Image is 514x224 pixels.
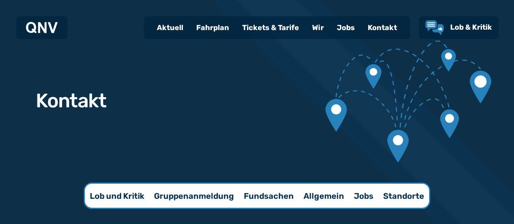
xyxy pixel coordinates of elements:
span: Lob & Kritik [450,23,492,32]
img: QNV Logo [26,22,58,33]
a: Lob & Kritik [425,20,492,35]
a: Gruppenanmeldung [149,184,239,208]
a: Fundsachen [239,184,299,208]
a: Lob und Kritik [85,184,149,208]
a: QNV Logo [26,20,58,36]
p: Standorte [383,190,424,202]
a: Wir [306,17,330,38]
a: Aktuell [150,17,190,38]
img: Verbundene Kartenmarkierungen [325,41,491,163]
p: Allgemein [304,190,344,202]
a: Standorte [378,184,429,208]
a: Tickets & Tarife [236,17,306,38]
a: Fahrplan [190,17,236,38]
p: Jobs [354,190,373,202]
a: Jobs [330,17,361,38]
a: Allgemein [299,184,349,208]
h1: Kontakt [36,91,106,111]
p: Fundsachen [244,190,294,202]
a: Jobs [349,184,378,208]
p: Gruppenanmeldung [154,190,234,202]
a: Kontakt [361,17,403,38]
p: Lob und Kritik [90,190,144,202]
